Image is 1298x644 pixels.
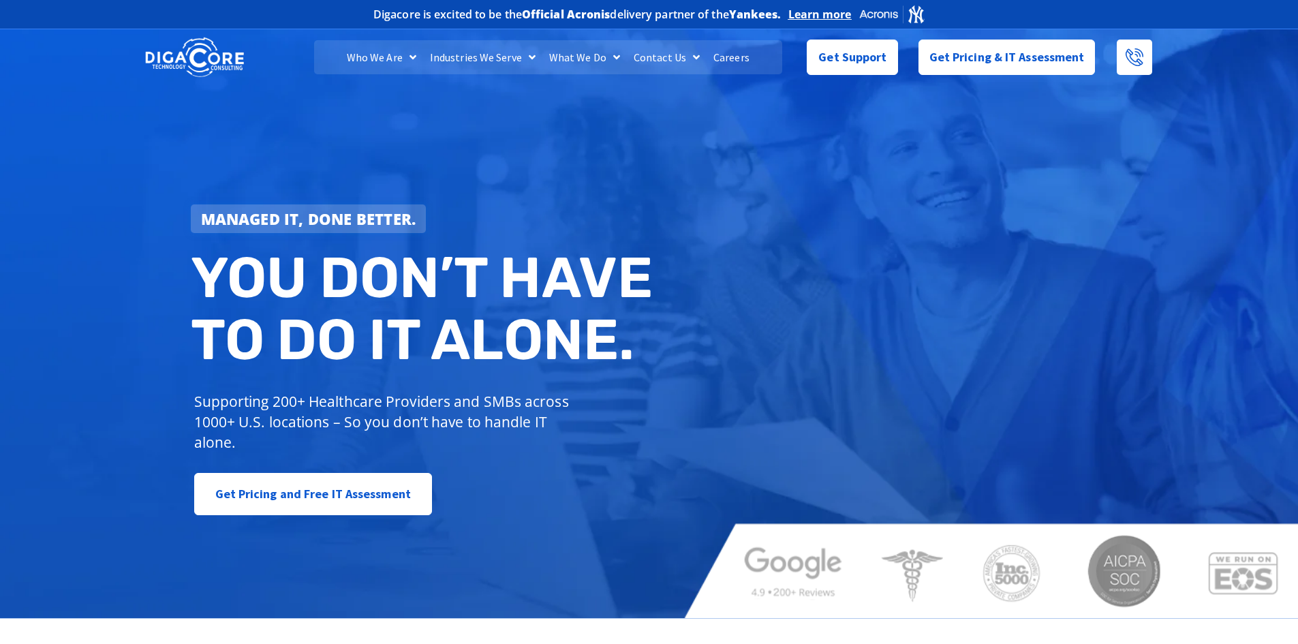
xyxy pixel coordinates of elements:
[807,40,897,75] a: Get Support
[929,44,1085,71] span: Get Pricing & IT Assessment
[373,9,782,20] h2: Digacore is excited to be the delivery partner of the
[918,40,1096,75] a: Get Pricing & IT Assessment
[423,40,542,74] a: Industries We Serve
[859,4,925,24] img: Acronis
[215,480,411,508] span: Get Pricing and Free IT Assessment
[191,247,660,371] h2: You don’t have to do IT alone.
[542,40,627,74] a: What We Do
[522,7,611,22] b: Official Acronis
[729,7,782,22] b: Yankees.
[818,44,886,71] span: Get Support
[788,7,852,21] a: Learn more
[194,391,575,453] p: Supporting 200+ Healthcare Providers and SMBs across 1000+ U.S. locations – So you don’t have to ...
[340,40,423,74] a: Who We Are
[707,40,756,74] a: Careers
[194,473,432,515] a: Get Pricing and Free IT Assessment
[191,204,427,233] a: Managed IT, done better.
[627,40,707,74] a: Contact Us
[145,36,244,79] img: DigaCore Technology Consulting
[201,209,416,229] strong: Managed IT, done better.
[314,40,782,74] nav: Menu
